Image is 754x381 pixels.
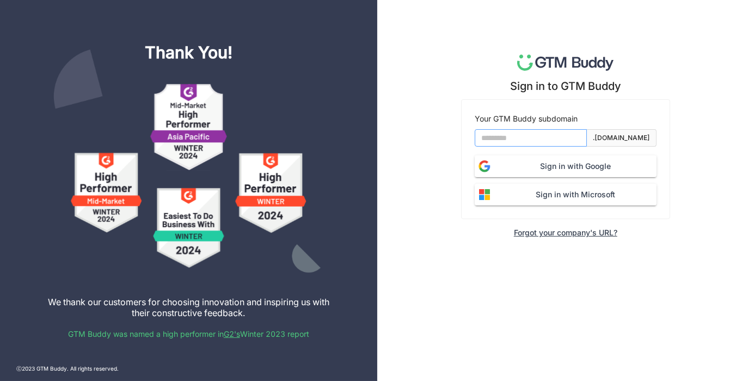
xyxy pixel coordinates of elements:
img: logo [517,55,614,71]
a: G2's [224,329,240,338]
div: Forgot your company's URL? [514,228,617,237]
div: Your GTM Buddy subdomain [475,113,657,125]
div: .[DOMAIN_NAME] [593,133,650,143]
button: Sign in with Microsoft [475,184,657,205]
button: Sign in with Google [475,155,657,177]
div: Sign in to GTM Buddy [510,80,621,93]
